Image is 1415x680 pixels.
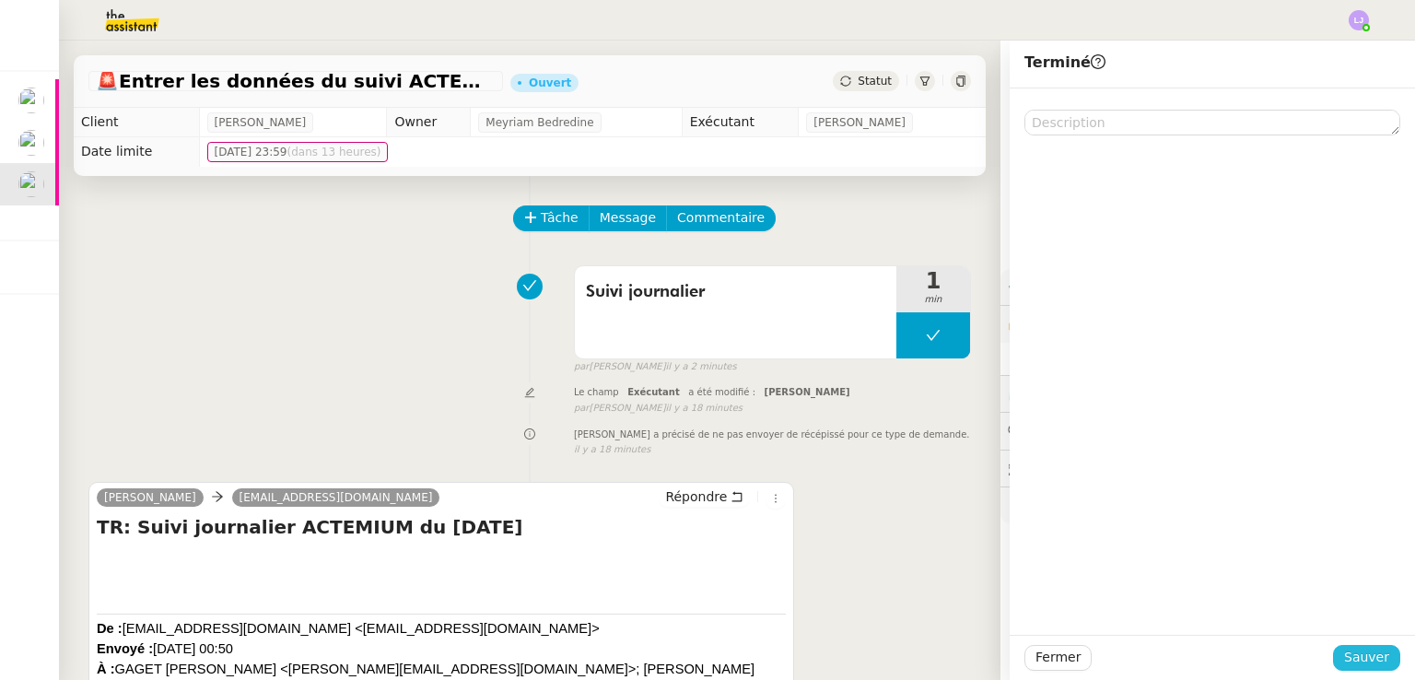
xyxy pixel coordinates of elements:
span: (dans 13 heures) [287,146,380,158]
div: Ouvert [529,77,571,88]
span: [PERSON_NAME] [104,491,196,504]
span: Sauver [1344,647,1389,668]
span: 🚨 [96,70,119,92]
button: Sauver [1333,645,1400,671]
img: users%2FWH1OB8fxGAgLOjAz1TtlPPgOcGL2%2Favatar%2F32e28291-4026-4208-b892-04f74488d877 [18,130,44,156]
span: 💬 [1008,423,1126,438]
td: Date limite [74,137,199,167]
span: Tâche [541,207,579,229]
span: Message [600,207,656,229]
button: Fermer [1024,645,1092,671]
span: [PERSON_NAME] [813,113,906,132]
button: Tâche [513,205,590,231]
span: il y a 18 minutes [574,442,651,458]
div: ⏲️Tâches 1:58 [1000,376,1415,412]
span: Commentaire [677,207,765,229]
span: Exécutant [627,387,680,397]
span: 1 [896,270,970,292]
span: Statut [858,75,892,88]
small: [PERSON_NAME] [574,401,743,416]
td: Client [74,108,199,137]
div: 🔐Données client [1000,306,1415,342]
span: il y a 18 minutes [666,401,743,416]
span: [PERSON_NAME] [215,113,307,132]
span: ⚙️ [1008,276,1104,298]
span: 🧴 [1008,498,1065,512]
span: [PERSON_NAME] [765,387,850,397]
span: 🔐 [1008,313,1128,334]
span: [EMAIL_ADDRESS][DOMAIN_NAME] [240,491,433,504]
button: Commentaire [666,205,776,231]
div: 🕵️Autres demandes en cours [1000,451,1415,487]
span: min [896,292,970,308]
span: Entrer les données du suivi ACTEMIUM [96,72,496,90]
div: 💬Commentaires [1000,413,1415,449]
span: il y a 2 minutes [666,359,737,375]
img: users%2FxgWPCdJhSBeE5T1N2ZiossozSlm1%2Favatar%2F5b22230b-e380-461f-81e9-808a3aa6de32 [18,88,44,113]
span: Terminé [1024,53,1105,71]
span: De : [97,621,123,636]
button: Message [589,205,667,231]
span: Répondre [665,487,727,506]
img: svg [1349,10,1369,30]
small: [PERSON_NAME] [574,359,737,375]
div: ⚙️Procédures [1000,269,1415,305]
button: Répondre [659,487,750,507]
b: À : [97,662,115,676]
span: Suivi journalier [586,278,885,306]
span: par [574,359,590,375]
span: Le champ [574,387,619,397]
span: [DATE] 23:59 [215,143,381,161]
span: ⏲️ [1008,386,1135,401]
span: 🕵️ [1008,461,1205,475]
h4: TR: Suivi journalier ACTEMIUM du [DATE] [97,514,786,540]
div: 🧴Autres [1000,487,1415,523]
span: Meyriam Bedredine [485,113,593,132]
span: [PERSON_NAME] a précisé de ne pas envoyer de récépissé pour ce type de demande. [574,428,970,443]
b: Envoyé : [97,641,153,656]
span: a été modifié : [688,387,755,397]
img: users%2F06kvAzKMBqOxjLu2eDiYSZRFz222%2Favatar%2F9cfe4db0-b568-4f56-b615-e3f13251bd5a [18,171,44,197]
td: Owner [387,108,471,137]
td: Exécutant [682,108,799,137]
span: Fermer [1035,647,1081,668]
span: par [574,401,590,416]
